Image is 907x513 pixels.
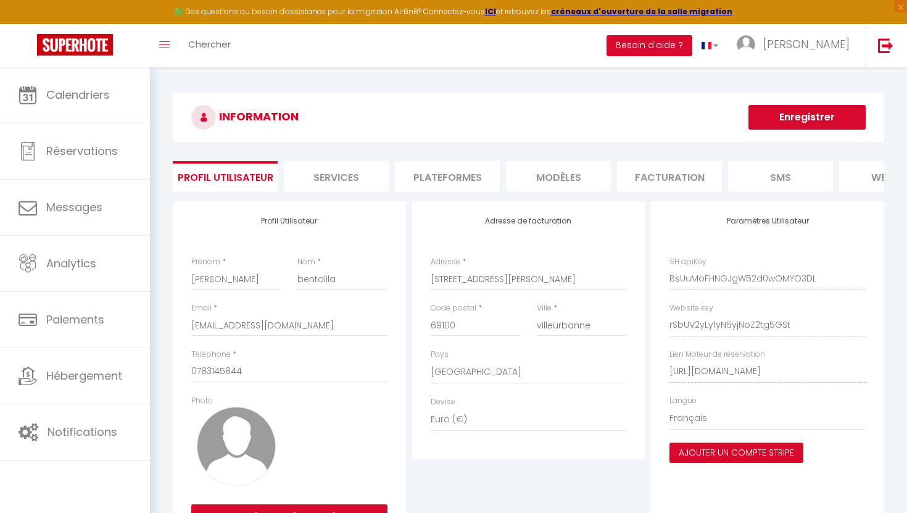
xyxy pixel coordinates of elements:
[763,36,850,52] span: [PERSON_NAME]
[48,424,117,440] span: Notifications
[46,368,122,383] span: Hébergement
[191,256,220,268] label: Prénom
[617,161,722,191] li: Facturation
[669,349,765,361] label: Lien Moteur de réservation
[188,38,231,51] span: Chercher
[551,6,732,17] a: créneaux d'ouverture de la salle migration
[669,217,866,225] h4: Paramètres Utilisateur
[191,395,213,407] label: Photo
[173,93,884,142] h3: INFORMATION
[748,105,866,130] button: Enregistrer
[669,302,713,314] label: Website key
[537,302,552,314] label: Ville
[46,143,118,159] span: Réservations
[191,302,212,314] label: Email
[191,217,387,225] h4: Profil Utilisateur
[607,35,692,56] button: Besoin d'aide ?
[395,161,500,191] li: Plateformes
[431,396,455,408] label: Devise
[46,87,110,102] span: Calendriers
[46,312,104,327] span: Paiements
[197,407,276,486] img: avatar.png
[431,302,476,314] label: Code postal
[737,35,755,54] img: ...
[46,199,102,215] span: Messages
[173,161,278,191] li: Profil Utilisateur
[37,34,113,56] img: Super Booking
[669,443,803,464] button: Ajouter un compte Stripe
[431,349,449,361] label: Pays
[669,395,697,407] label: Langue
[485,6,496,17] a: ICI
[46,256,96,271] span: Analytics
[431,256,460,268] label: Adresse
[284,161,389,191] li: Services
[431,217,627,225] h4: Adresse de facturation
[179,24,240,67] a: Chercher
[669,256,706,268] label: SH apiKey
[727,24,865,67] a: ... [PERSON_NAME]
[506,161,611,191] li: MODÈLES
[10,5,47,42] button: Ouvrir le widget de chat LiveChat
[878,38,893,53] img: logout
[728,161,833,191] li: SMS
[191,349,231,361] label: Téléphone
[297,256,315,268] label: Nom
